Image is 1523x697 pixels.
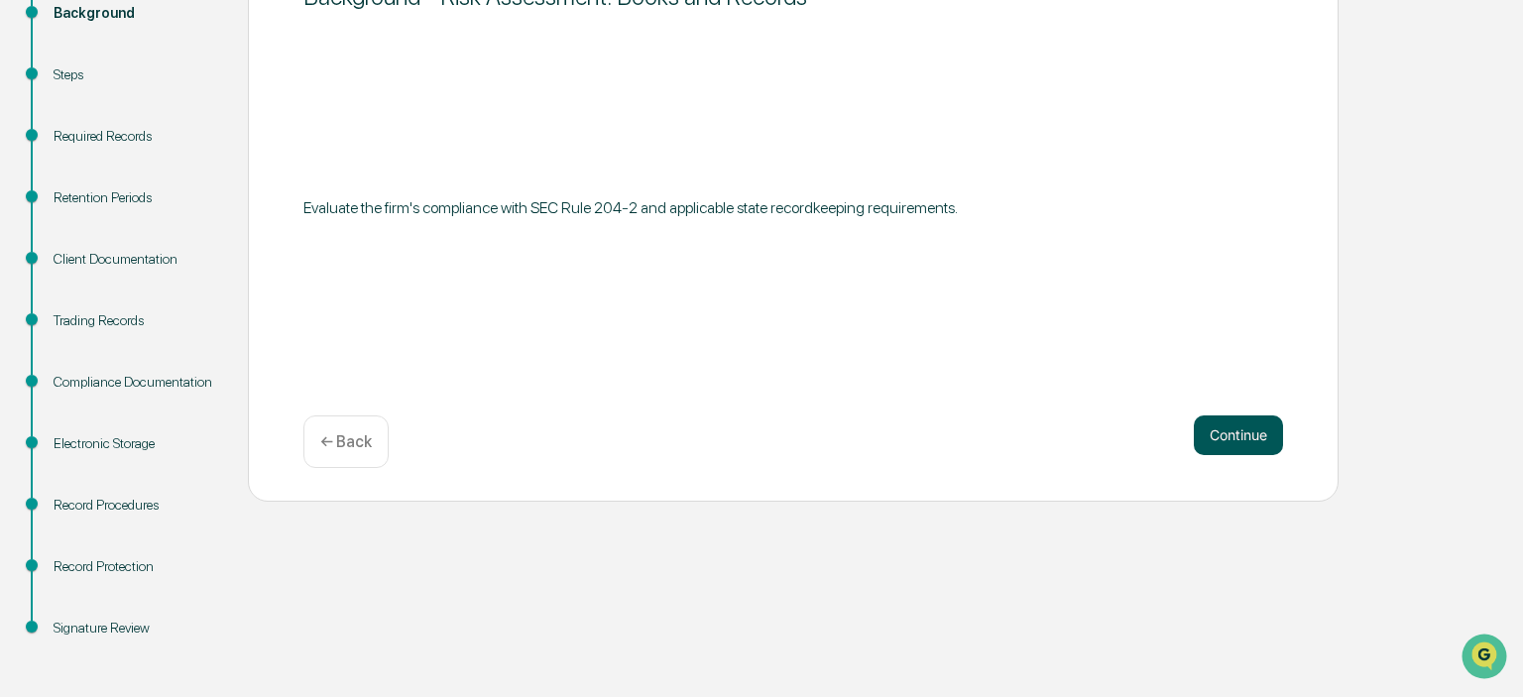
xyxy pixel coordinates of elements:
[54,64,216,85] div: Steps
[54,187,216,208] div: Retention Periods
[140,335,240,351] a: Powered byPylon
[54,372,216,393] div: Compliance Documentation
[12,280,133,315] a: 🔎Data Lookup
[303,198,1283,217] p: Evaluate the firm's compliance with SEC Rule 204-2 and applicable state recordkeeping requirements.
[197,336,240,351] span: Pylon
[320,432,372,451] p: ← Back
[54,126,216,147] div: Required Records
[40,250,128,270] span: Preclearance
[54,310,216,331] div: Trading Records
[337,158,361,181] button: Start new chat
[54,495,216,516] div: Record Procedures
[40,288,125,307] span: Data Lookup
[20,42,361,73] p: How can we help?
[144,252,160,268] div: 🗄️
[54,249,216,270] div: Client Documentation
[54,556,216,577] div: Record Protection
[54,3,216,24] div: Background
[12,242,136,278] a: 🖐️Preclearance
[20,252,36,268] div: 🖐️
[1460,632,1513,685] iframe: Open customer support
[67,172,251,187] div: We're available if you need us!
[54,618,216,639] div: Signature Review
[164,250,246,270] span: Attestations
[54,433,216,454] div: Electronic Storage
[20,152,56,187] img: 1746055101610-c473b297-6a78-478c-a979-82029cc54cd1
[136,242,254,278] a: 🗄️Attestations
[20,290,36,305] div: 🔎
[1194,415,1283,455] button: Continue
[67,152,325,172] div: Start new chat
